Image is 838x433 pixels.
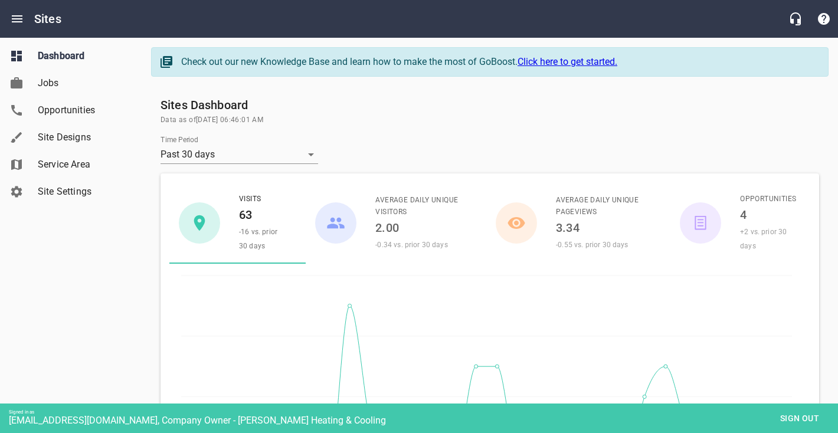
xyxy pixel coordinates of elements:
button: Sign out [770,408,829,429]
span: Data as of [DATE] 06:46:01 AM [161,114,819,126]
a: Click here to get started. [518,56,617,67]
h6: 4 [740,205,796,224]
h6: 3.34 [556,218,656,237]
span: Dashboard [38,49,127,63]
div: Signed in as [9,409,838,415]
span: +2 vs. prior 30 days [740,228,787,250]
h6: Sites Dashboard [161,96,819,114]
span: Opportunities [740,193,796,205]
span: Average Daily Unique Visitors [375,195,467,218]
button: Support Portal [810,5,838,33]
h6: 2.00 [375,218,467,237]
span: -0.55 vs. prior 30 days [556,241,628,249]
label: Time Period [161,136,198,143]
span: Jobs [38,76,127,90]
div: Check out our new Knowledge Base and learn how to make the most of GoBoost. [181,55,816,69]
span: Average Daily Unique Pageviews [556,195,656,218]
h6: 63 [239,205,287,224]
span: -0.34 vs. prior 30 days [375,241,447,249]
span: Site Settings [38,185,127,199]
span: -16 vs. prior 30 days [239,228,277,250]
span: Sign out [775,411,824,426]
span: Opportunities [38,103,127,117]
span: Visits [239,193,287,205]
button: Live Chat [781,5,810,33]
button: Open drawer [3,5,31,33]
h6: Sites [34,9,61,28]
div: Past 30 days [161,145,318,164]
div: [EMAIL_ADDRESS][DOMAIN_NAME], Company Owner - [PERSON_NAME] Heating & Cooling [9,415,838,426]
span: Service Area [38,158,127,172]
span: Site Designs [38,130,127,145]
